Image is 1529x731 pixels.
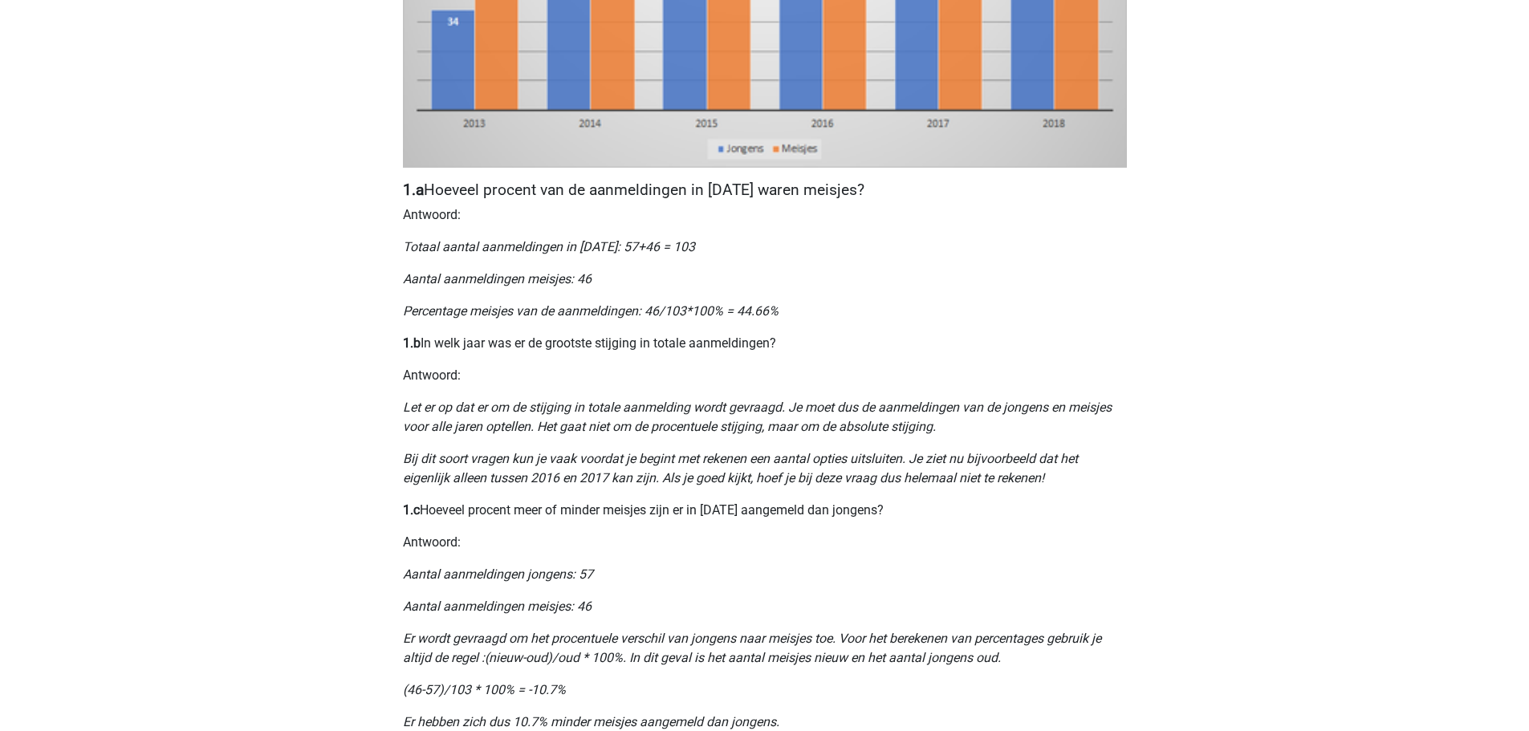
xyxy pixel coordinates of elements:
i: Bij dit soort vragen kun je vaak voordat je begint met rekenen een aantal opties uitsluiten. Je z... [403,451,1078,485]
i: Percentage meisjes van de aanmeldingen: 46/103*100% = 44.66% [403,303,779,319]
i: (46-57)/103 * 100% = -10.7% [403,682,566,697]
p: Antwoord: [403,205,1127,225]
i: Aantal aanmeldingen meisjes: 46 [403,271,592,286]
i: Totaal aantal aanmeldingen in [DATE]: 57+46 = 103 [403,239,695,254]
b: 1.c [403,502,420,518]
p: Antwoord: [403,366,1127,385]
i: Er wordt gevraagd om het procentuele verschil van jongens naar meisjes toe. Voor het berekenen va... [403,631,1101,665]
p: In welk jaar was er de grootste stijging in totale aanmeldingen? [403,334,1127,353]
i: Aantal aanmeldingen jongens: 57 [403,567,593,582]
i: Aantal aanmeldingen meisjes: 46 [403,599,592,614]
i: Let er op dat er om de stijging in totale aanmelding wordt gevraagd. Je moet dus de aanmeldingen ... [403,400,1112,434]
b: 1.a [403,181,424,199]
b: 1.b [403,335,421,351]
i: Er hebben zich dus 10.7% minder meisjes aangemeld dan jongens. [403,714,779,729]
p: Hoeveel procent meer of minder meisjes zijn er in [DATE] aangemeld dan jongens? [403,501,1127,520]
h4: Hoeveel procent van de aanmeldingen in [DATE] waren meisjes? [403,181,1127,199]
p: Antwoord: [403,533,1127,552]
